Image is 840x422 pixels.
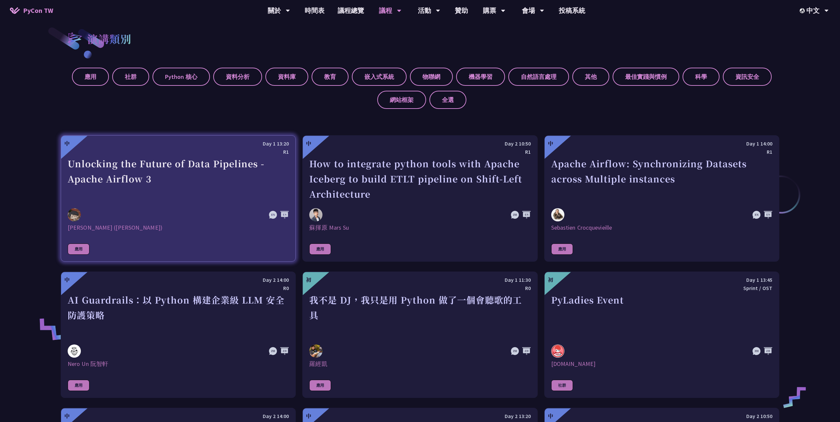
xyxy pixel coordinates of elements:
a: 中 Day 2 14:00 R0 AI Guardrails：以 Python 構建企業級 LLM 安全防護策略 Nero Un 阮智軒 Nero Un 阮智軒 應用 [61,272,296,398]
div: AI Guardrails：以 Python 構建企業級 LLM 安全防護策略 [68,292,289,338]
div: R1 [68,148,289,156]
div: Day 1 13:20 [68,140,289,148]
label: 物聯網 [410,68,453,86]
div: 中 [64,412,70,420]
div: Day 2 10:50 [309,140,530,148]
img: pyladies.tw [551,344,564,358]
label: 自然語言處理 [508,68,569,86]
label: 資訊安全 [723,68,772,86]
img: 蘇揮原 Mars Su [309,208,322,221]
div: 中 [306,140,311,147]
div: 應用 [309,243,331,255]
img: Locale Icon [800,8,806,13]
div: 初 [548,276,553,284]
img: 李唯 (Wei Lee) [68,208,81,221]
div: 中 [64,276,70,284]
div: R1 [551,148,772,156]
div: 中 [548,412,553,420]
h2: 演講類別 [87,31,131,47]
label: 最佳實踐與慣例 [613,68,679,86]
div: 羅經凱 [309,360,530,368]
label: 其他 [572,68,609,86]
label: 應用 [72,68,109,86]
div: [DOMAIN_NAME] [551,360,772,368]
div: 中 [64,140,70,147]
div: Day 2 14:00 [68,276,289,284]
label: 資料分析 [213,68,262,86]
div: 社群 [551,380,573,391]
label: 網站框架 [377,91,426,109]
a: 中 Day 1 14:00 R1 Apache Airflow: Synchronizing Datasets across Multiple instances Sebastien Crocq... [544,135,779,262]
div: 中 [548,140,553,147]
img: Home icon of PyCon TW 2025 [10,7,20,14]
label: Python 核心 [152,68,210,86]
label: 全選 [429,91,466,109]
div: 應用 [309,380,331,391]
div: R1 [309,148,530,156]
div: Sprint / OST [551,284,772,292]
div: Day 2 13:20 [309,412,530,420]
span: PyCon TW [23,6,53,16]
label: 嵌入式系統 [352,68,407,86]
label: 資料庫 [265,68,308,86]
div: Day 2 14:00 [68,412,289,420]
div: Sebastien Crocquevieille [551,224,772,232]
div: R0 [68,284,289,292]
div: Nero Un 阮智軒 [68,360,289,368]
div: Day 1 11:30 [309,276,530,284]
a: 初 Day 1 11:30 R0 我不是 DJ，我只是用 Python 做了一個會聽歌的工具 羅經凱 羅經凱 應用 [302,272,537,398]
a: 中 Day 1 13:20 R1 Unlocking the Future of Data Pipelines - Apache Airflow 3 李唯 (Wei Lee) [PERSON_N... [61,135,296,262]
div: Day 2 10:50 [551,412,772,420]
label: 科學 [683,68,720,86]
a: 初 Day 1 13:45 Sprint / OST PyLadies Event pyladies.tw [DOMAIN_NAME] 社群 [544,272,779,398]
div: How to integrate python tools with Apache Iceberg to build ETLT pipeline on Shift-Left Architecture [309,156,530,202]
div: Unlocking the Future of Data Pipelines - Apache Airflow 3 [68,156,289,202]
label: 教育 [312,68,349,86]
img: Sebastien Crocquevieille [551,208,564,221]
div: 中 [306,412,311,420]
a: 中 Day 2 10:50 R1 How to integrate python tools with Apache Iceberg to build ETLT pipeline on Shif... [302,135,537,262]
div: [PERSON_NAME] ([PERSON_NAME]) [68,224,289,232]
img: Nero Un 阮智軒 [68,344,81,358]
div: 應用 [551,243,573,255]
div: PyLadies Event [551,292,772,338]
div: 初 [306,276,311,284]
div: 我不是 DJ，我只是用 Python 做了一個會聽歌的工具 [309,292,530,338]
div: 蘇揮原 Mars Su [309,224,530,232]
label: 社群 [112,68,149,86]
img: heading-bullet [61,26,87,51]
img: 羅經凱 [309,344,322,358]
div: 應用 [68,380,89,391]
div: Day 1 14:00 [551,140,772,148]
div: Day 1 13:45 [551,276,772,284]
a: PyCon TW [3,2,60,19]
div: Apache Airflow: Synchronizing Datasets across Multiple instances [551,156,772,202]
div: R0 [309,284,530,292]
label: 機器學習 [456,68,505,86]
div: 應用 [68,243,89,255]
